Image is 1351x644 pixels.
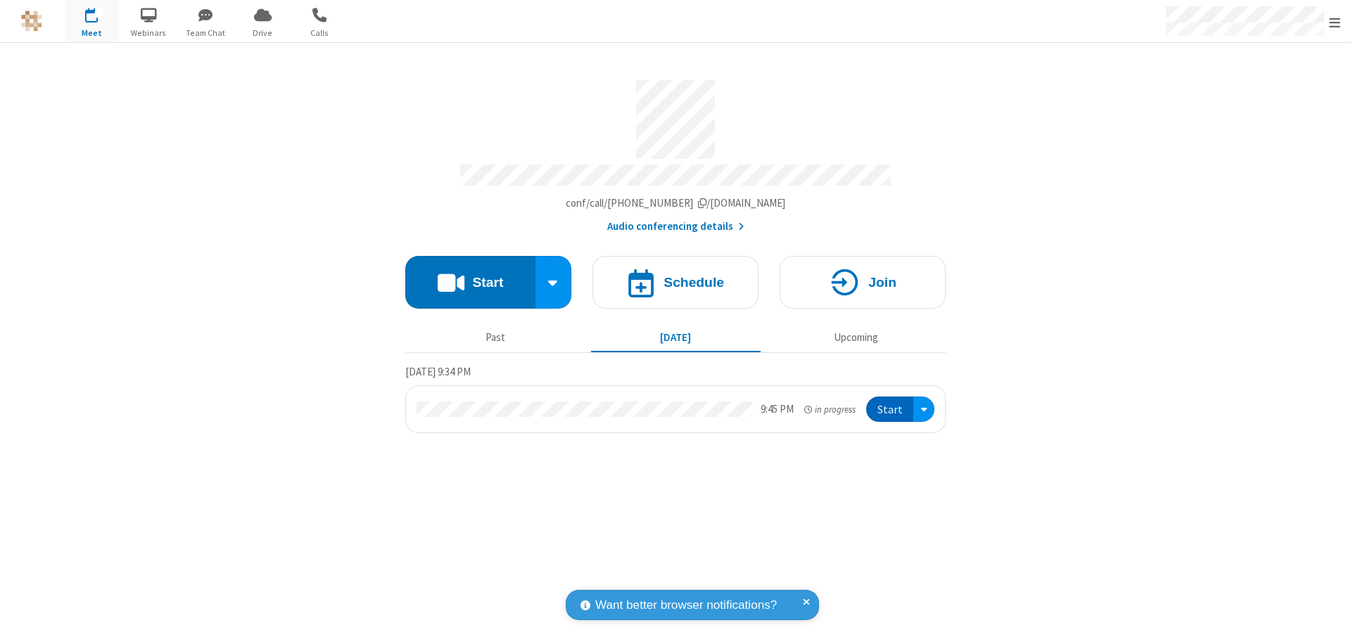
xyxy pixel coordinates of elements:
[179,27,232,39] span: Team Chat
[405,70,946,235] section: Account details
[566,196,786,210] span: Copy my meeting room link
[405,363,946,434] section: Today's Meetings
[592,256,759,309] button: Schedule
[761,401,794,418] div: 9:45 PM
[868,276,896,289] h4: Join
[866,397,913,423] button: Start
[472,276,503,289] h4: Start
[122,27,175,39] span: Webinars
[607,219,744,235] button: Audio conferencing details
[804,403,856,416] em: in progress
[780,256,946,309] button: Join
[293,27,346,39] span: Calls
[595,596,777,614] span: Want better browser notifications?
[405,365,471,378] span: [DATE] 9:34 PM
[95,8,104,18] div: 1
[411,324,581,351] button: Past
[664,276,724,289] h4: Schedule
[21,11,42,32] img: QA Selenium DO NOT DELETE OR CHANGE
[771,324,941,351] button: Upcoming
[566,195,786,212] button: Copy my meeting room linkCopy my meeting room link
[535,256,572,309] div: Start conference options
[65,27,118,39] span: Meet
[591,324,761,351] button: [DATE]
[236,27,289,39] span: Drive
[913,397,934,423] div: Open menu
[405,256,535,309] button: Start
